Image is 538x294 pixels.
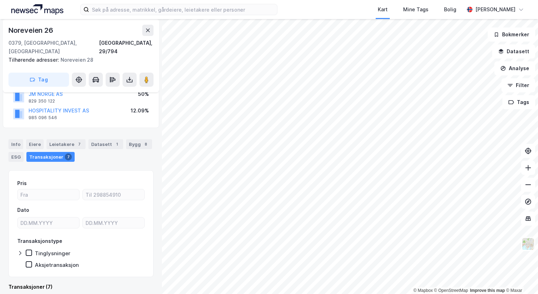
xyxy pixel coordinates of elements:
[492,44,535,59] button: Datasett
[18,189,79,200] input: Fra
[17,206,29,214] div: Dato
[17,237,62,245] div: Transaksjonstype
[26,139,44,149] div: Eiere
[138,90,149,98] div: 50%
[403,5,428,14] div: Mine Tags
[88,139,123,149] div: Datasett
[494,61,535,75] button: Analyse
[8,57,61,63] span: Tilhørende adresser:
[8,56,148,64] div: Noreveien 28
[142,141,149,148] div: 8
[126,139,152,149] div: Bygg
[35,262,79,268] div: Aksjetransaksjon
[26,152,75,162] div: Transaksjoner
[8,25,55,36] div: Noreveien 26
[502,95,535,109] button: Tags
[17,179,27,188] div: Pris
[18,218,79,228] input: DD.MM.YYYY
[99,39,154,56] div: [GEOGRAPHIC_DATA], 29/794
[413,288,433,293] a: Mapbox
[8,139,23,149] div: Info
[11,4,63,15] img: logo.a4113a55bc3d86da70a041830d287a7e.svg
[83,218,144,228] input: DD.MM.YYYY
[8,152,24,162] div: ESG
[8,73,69,87] button: Tag
[8,283,154,291] div: Transaksjoner (7)
[444,5,456,14] div: Bolig
[29,115,57,121] div: 985 096 546
[29,98,55,104] div: 829 350 122
[378,5,388,14] div: Kart
[35,250,70,257] div: Tinglysninger
[488,27,535,42] button: Bokmerker
[521,237,535,251] img: Z
[83,189,144,200] input: Til 298854910
[8,39,99,56] div: 0379, [GEOGRAPHIC_DATA], [GEOGRAPHIC_DATA]
[475,5,515,14] div: [PERSON_NAME]
[65,153,72,160] div: 7
[501,78,535,92] button: Filter
[89,4,277,15] input: Søk på adresse, matrikkel, gårdeiere, leietakere eller personer
[434,288,468,293] a: OpenStreetMap
[46,139,86,149] div: Leietakere
[470,288,505,293] a: Improve this map
[503,260,538,294] iframe: Chat Widget
[76,141,83,148] div: 7
[113,141,120,148] div: 1
[131,106,149,115] div: 12.09%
